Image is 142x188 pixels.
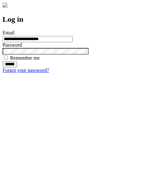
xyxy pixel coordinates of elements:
img: logo-4e3dc11c47720685a147b03b5a06dd966a58ff35d612b21f08c02c0306f2b779.png [3,3,8,8]
label: Password [3,42,22,48]
label: Email [3,30,15,35]
h2: Log in [3,15,139,24]
a: Forgot your password? [3,68,49,73]
label: Remember me [10,55,40,61]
